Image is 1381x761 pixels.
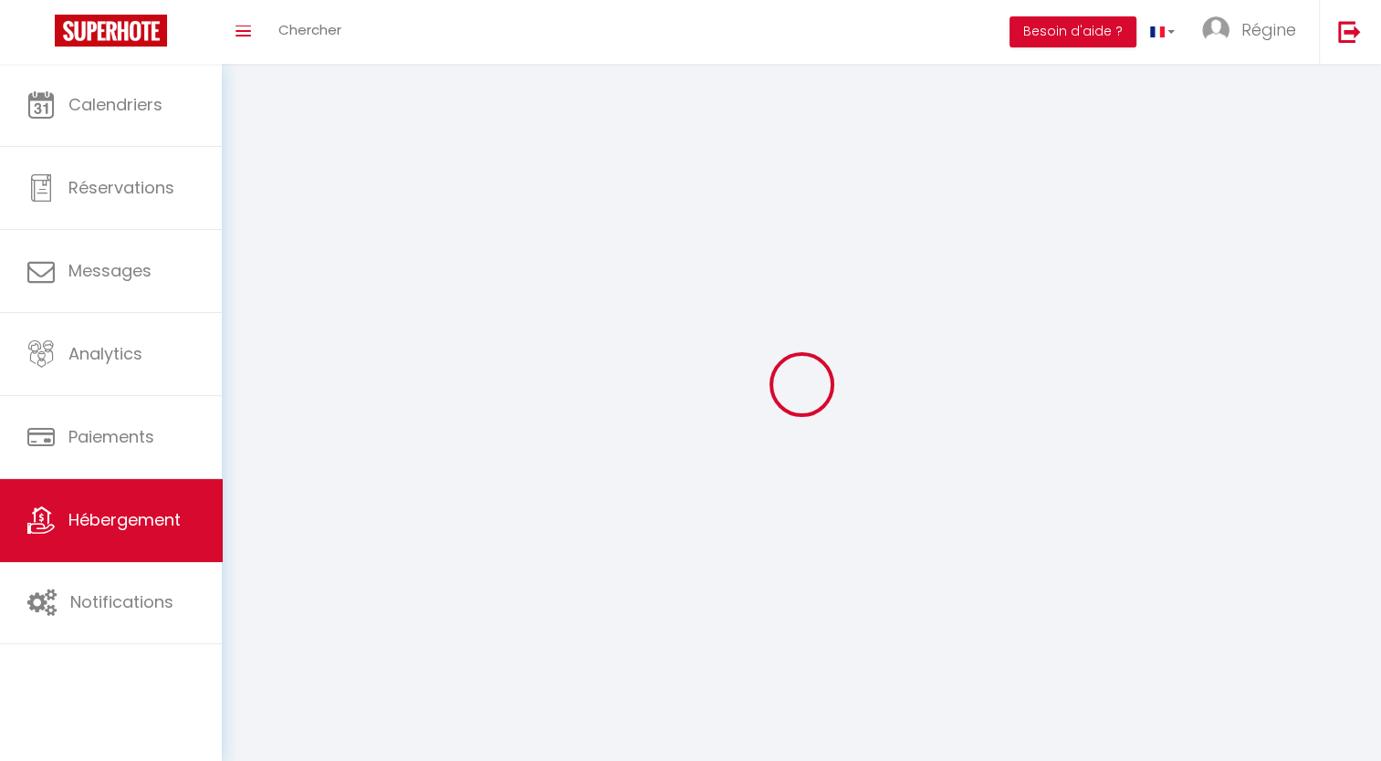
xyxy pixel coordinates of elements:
span: Analytics [68,342,142,365]
img: Super Booking [55,15,167,47]
span: Messages [68,259,152,282]
span: Régine [1241,18,1296,41]
span: Hébergement [68,508,181,531]
img: ... [1202,16,1229,44]
span: Paiements [68,425,154,448]
span: Réservations [68,176,174,199]
span: Calendriers [68,93,162,116]
img: logout [1338,20,1361,43]
button: Besoin d'aide ? [1010,16,1136,47]
span: Chercher [278,20,341,39]
span: Notifications [70,590,173,613]
button: Ouvrir le widget de chat LiveChat [15,7,69,62]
